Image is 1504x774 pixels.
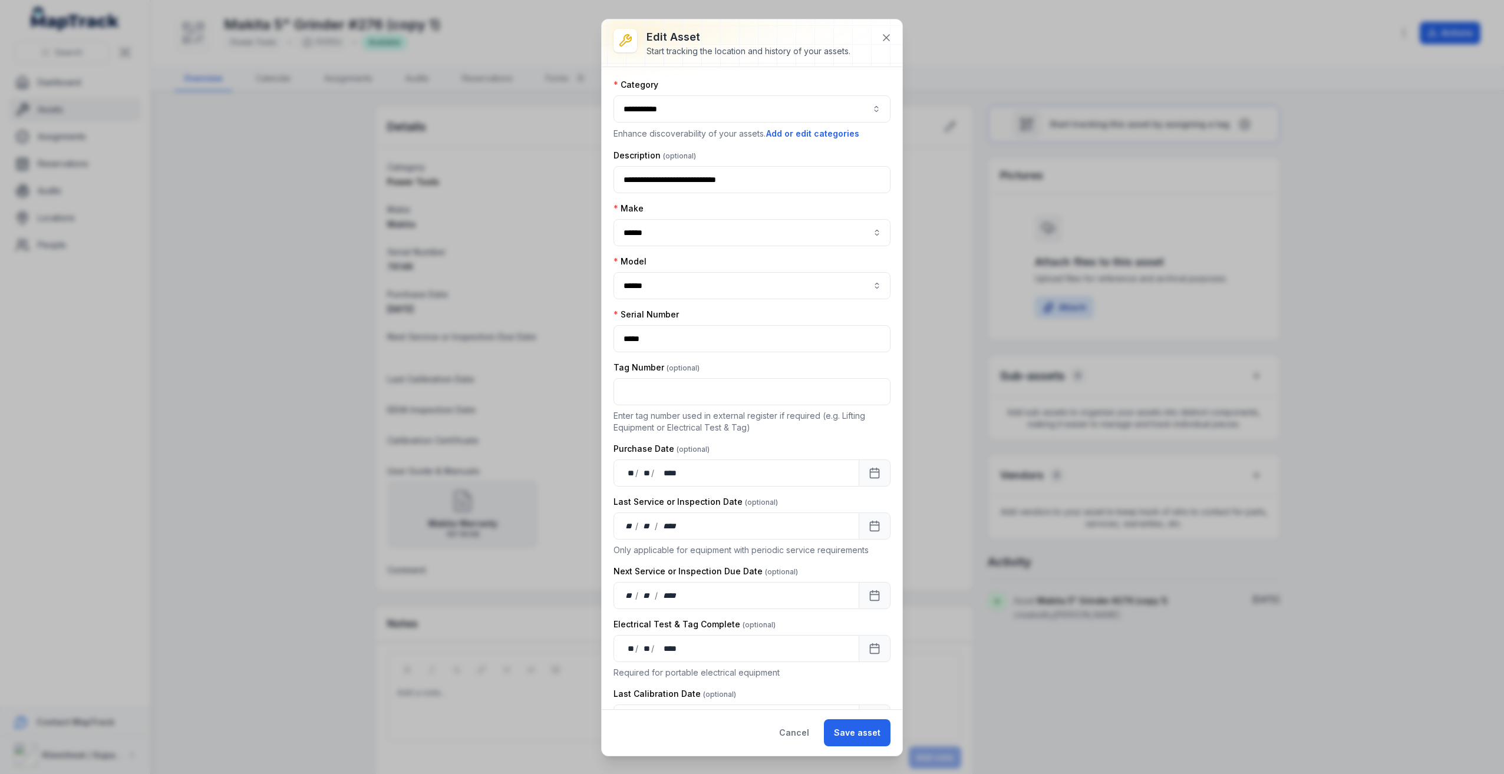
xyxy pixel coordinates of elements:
p: Enhance discoverability of your assets. [614,127,890,140]
label: Purchase Date [614,443,710,455]
div: year, [655,467,678,479]
label: Category [614,79,658,91]
div: month, [639,643,651,654]
div: / [655,520,659,532]
label: Tag Number [614,362,700,373]
div: Start tracking the location and history of your assets. [647,45,850,57]
button: Add or edit categories [766,127,860,140]
div: year, [659,520,681,532]
div: month, [639,467,651,479]
button: Calendar [859,635,890,662]
button: Cancel [769,719,819,746]
button: Calendar [859,512,890,540]
label: Electrical Test & Tag Complete [614,618,776,630]
label: Serial Number [614,309,679,320]
div: month, [639,590,655,601]
input: asset-edit:cf[8d30bdcc-ee20-45c2-b158-112416eb6043]-label [614,219,890,246]
div: / [651,467,655,479]
div: / [635,643,639,654]
button: Calendar [859,704,890,732]
div: month, [639,520,655,532]
div: / [635,520,639,532]
label: Description [614,150,696,161]
button: Calendar [859,582,890,609]
label: Last Calibration Date [614,688,736,700]
input: asset-edit:cf[5827e389-34f9-4b46-9346-a02c2bfa3a05]-label [614,272,890,299]
label: Next Service or Inspection Due Date [614,565,798,577]
div: day, [624,467,635,479]
div: / [635,467,639,479]
div: / [655,590,659,601]
div: day, [624,590,635,601]
div: day, [624,643,635,654]
label: Model [614,256,647,267]
p: Enter tag number used in external register if required (e.g. Lifting Equipment or Electrical Test... [614,410,890,434]
label: Last Service or Inspection Date [614,496,778,508]
div: / [651,643,655,654]
div: year, [655,643,678,654]
p: Only applicable for equipment with periodic service requirements [614,544,890,556]
h3: Edit asset [647,29,850,45]
div: day, [624,520,635,532]
button: Save asset [824,719,890,746]
p: Required for portable electrical equipment [614,667,890,679]
div: year, [659,590,681,601]
button: Calendar [859,459,890,487]
div: / [635,590,639,601]
label: Make [614,203,644,214]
